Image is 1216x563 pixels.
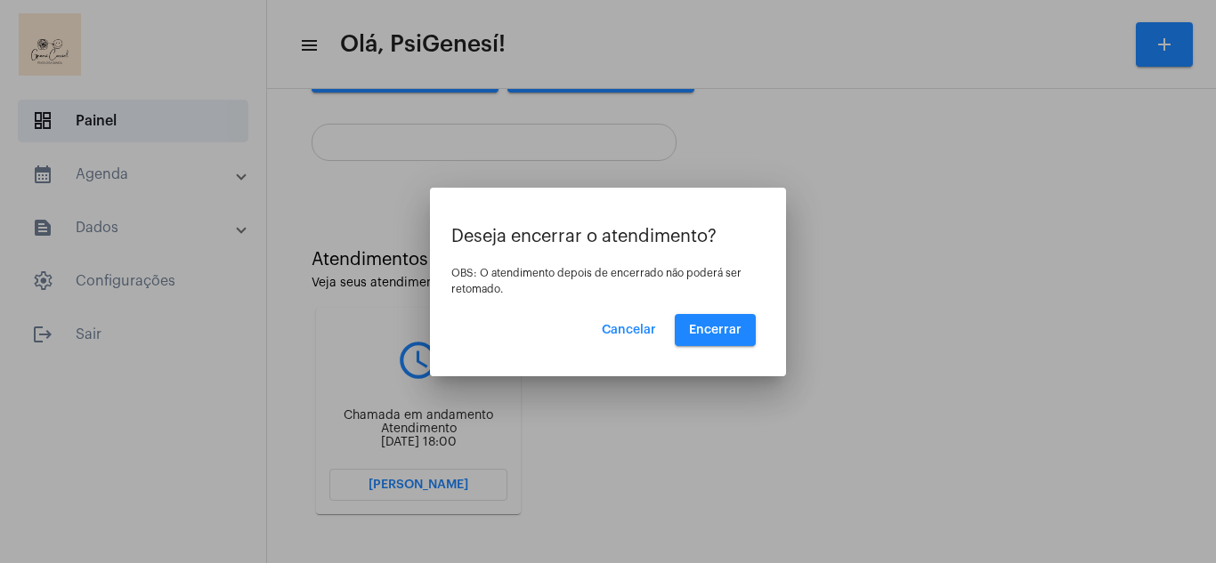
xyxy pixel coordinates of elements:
button: Encerrar [675,314,756,346]
span: OBS: O atendimento depois de encerrado não poderá ser retomado. [451,268,742,294]
button: Cancelar [588,314,670,346]
span: Cancelar [602,324,656,336]
span: Encerrar [689,324,742,336]
p: Deseja encerrar o atendimento? [451,227,765,246]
